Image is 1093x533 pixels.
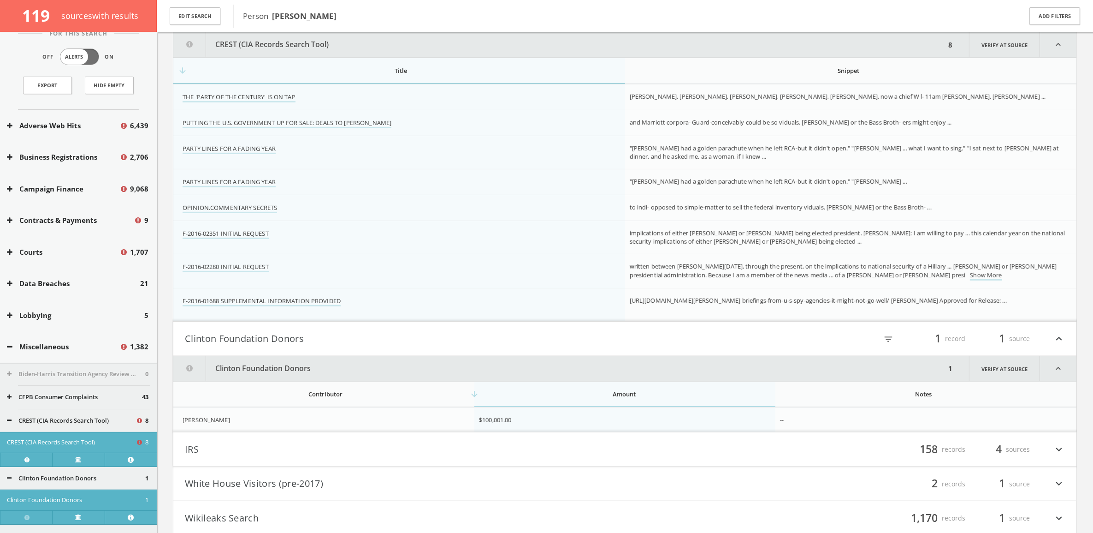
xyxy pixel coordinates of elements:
span: 1,382 [130,341,148,352]
span: 8 [145,438,148,447]
span: 1 [145,496,148,505]
div: 8 [945,32,955,57]
span: 21 [140,278,148,289]
span: 1 [145,474,148,483]
span: 5 [144,310,148,321]
i: expand_less [1040,32,1076,57]
a: F-2016-02280 INITIAL REQUEST [183,263,269,272]
span: 4 [992,441,1006,457]
a: THE 'PARTY OF THE CENTURY' IS ON TAP [183,93,295,102]
a: Show More [970,271,1002,281]
a: PUTTING THE U.S. GOVERNMENT UP FOR SALE: DEALS TO [PERSON_NAME] [183,119,391,128]
span: 1 [995,510,1009,526]
div: record [910,331,965,347]
span: 1 [995,476,1009,492]
button: CREST (CIA Records Search Tool) [7,438,136,447]
span: 119 [22,5,58,26]
div: source [975,510,1030,526]
span: Off [43,53,54,61]
button: Add Filters [1029,7,1080,25]
button: White House Visitors (pre-2017) [185,476,625,492]
button: CFPB Consumer Complaints [7,393,142,402]
button: Contracts & Payments [7,215,134,226]
button: Edit Search [170,7,220,25]
span: 2,706 [130,152,148,162]
span: 1,707 [130,247,148,258]
a: PARTY LINES FOR A FADING YEAR [183,178,276,187]
span: 1,170 [907,510,942,526]
i: expand_more [1053,510,1065,526]
a: Verify at source [969,356,1040,381]
div: records [910,510,965,526]
span: "[PERSON_NAME] had a golden parachute when he left RCA-but it didn't open." "[PERSON_NAME] ... wh... [630,144,1059,161]
a: F-2016-01688 SUPPLEMENTAL INFORMATION PROVIDED [183,297,341,306]
button: Courts [7,247,119,258]
a: Verify at source [969,32,1040,57]
div: sources [975,442,1030,457]
button: Adverse Web Hits [7,120,119,131]
a: PARTY LINES FOR A FADING YEAR [183,144,276,154]
div: Notes [780,390,1067,398]
span: written between [PERSON_NAME][DATE], through the present, on the implications to national securit... [630,262,1057,279]
div: source [975,331,1030,347]
div: source [975,476,1030,492]
span: $100,001.00 [479,416,511,424]
button: IRS [185,442,625,457]
span: -- [780,416,784,424]
div: Snippet [630,66,1068,75]
span: [URL][DOMAIN_NAME][PERSON_NAME] briefings-from-u-s-spy-agencies-it-might-not-go-well/ [PERSON_NAM... [630,296,1007,305]
button: Wikileaks Search [185,510,625,526]
button: Lobbying [7,310,144,321]
div: records [910,476,965,492]
span: 6,439 [130,120,148,131]
span: 1 [995,330,1009,347]
button: Data Breaches [7,278,140,289]
button: CREST (CIA Records Search Tool) [173,32,945,57]
div: grid [173,407,1076,432]
a: Export [23,77,72,94]
span: 1 [931,330,945,347]
span: 158 [916,441,942,457]
span: 2 [928,476,942,492]
span: 8 [145,416,148,425]
i: expand_less [1040,356,1076,381]
span: 9 [144,215,148,226]
a: Verify at source [52,453,104,467]
a: F-2016-02351 INITIAL REQUEST [183,229,269,239]
i: arrow_downward [178,66,187,75]
span: 0 [145,370,148,379]
b: [PERSON_NAME] [272,11,337,21]
span: 9,068 [130,184,148,194]
span: and Marriott corpora- Guard-conceivably could be so viduals. [PERSON_NAME] or the Bass Broth- ers... [630,118,952,126]
span: [PERSON_NAME] [183,416,230,424]
button: Campaign Finance [7,184,119,194]
span: 43 [142,393,148,402]
div: Contributor [183,390,469,398]
i: filter_list [883,334,893,344]
span: "[PERSON_NAME] had a golden parachute when he left RCA-but it didn't open." "[PERSON_NAME] ... [630,177,907,186]
a: Verify at source [52,510,104,524]
span: to indi- opposed to simple-matter to sell the federal inventory viduals. [PERSON_NAME] or the Bas... [630,203,932,211]
button: Clinton Foundation Donors [7,474,145,483]
button: Biden-Harris Transition Agency Review Teams [7,370,145,379]
span: On [105,53,114,61]
i: arrow_downward [470,389,479,399]
div: 1 [945,356,955,381]
button: Clinton Foundation Donors [185,331,625,347]
button: Miscellaneous [7,341,119,352]
span: [PERSON_NAME], [PERSON_NAME], [PERSON_NAME], [PERSON_NAME], [PERSON_NAME], now a chief W l- 11am ... [630,92,1046,101]
span: source s with results [61,10,139,21]
div: Amount [479,390,770,398]
i: expand_more [1053,476,1065,492]
button: Clinton Foundation Donors [173,356,945,381]
div: grid [173,84,1076,321]
i: expand_less [1053,331,1065,347]
div: records [910,442,965,457]
div: Title [183,66,620,75]
i: expand_more [1053,442,1065,457]
span: implications of either [PERSON_NAME] or [PERSON_NAME] being elected president. [PERSON_NAME]: I a... [630,229,1065,246]
span: For This Search [42,29,114,38]
button: CREST (CIA Records Search Tool) [7,416,136,425]
span: Person [243,11,337,21]
button: Clinton Foundation Donors [7,496,145,505]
